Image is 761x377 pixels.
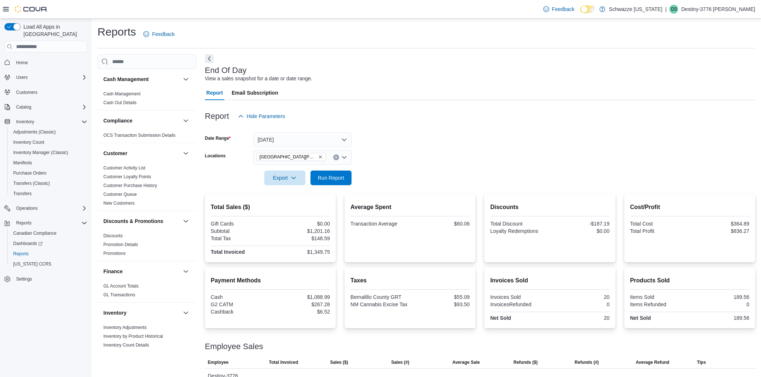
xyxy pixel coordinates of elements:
button: Customers [1,87,90,98]
span: GL Account Totals [103,283,139,289]
span: Users [13,73,87,82]
span: Settings [13,274,87,283]
button: Purchase Orders [7,168,90,178]
strong: Net Sold [630,315,651,321]
a: GL Account Totals [103,283,139,289]
span: Customer Purchase History [103,183,157,188]
h2: Payment Methods [211,276,330,285]
span: OCS Transaction Submission Details [103,132,176,138]
span: Catalog [13,103,87,111]
a: Purchase Orders [10,169,49,177]
button: Users [1,72,90,83]
span: Average Refund [636,359,669,365]
div: Destiny-3776 Herrera [669,5,678,14]
span: Reports [13,251,29,257]
a: OCS Transaction Submission Details [103,133,176,138]
h2: Cost/Profit [630,203,749,212]
h3: Discounts & Promotions [103,217,163,225]
span: Operations [13,204,87,213]
a: Customer Activity List [103,165,146,171]
a: Settings [13,275,35,283]
h3: Employee Sales [205,342,263,351]
button: Operations [1,203,90,213]
a: Inventory On Hand by Package [103,351,165,356]
a: Transfers (Classic) [10,179,53,188]
a: Dashboards [7,238,90,249]
div: $364.89 [691,221,749,227]
span: Average Sale [452,359,480,365]
span: Customer Loyalty Points [103,174,151,180]
span: [GEOGRAPHIC_DATA][PERSON_NAME] [260,153,317,161]
button: Cash Management [181,75,190,84]
span: Inventory On Hand by Package [103,351,165,357]
span: Manifests [10,158,87,167]
button: Discounts & Promotions [103,217,180,225]
h3: Report [205,112,229,121]
button: Compliance [103,117,180,124]
input: Dark Mode [580,6,596,13]
span: Purchase Orders [13,170,47,176]
button: [DATE] [253,132,352,147]
span: Reports [13,219,87,227]
a: Customer Purchase History [103,183,157,188]
div: $55.09 [412,294,470,300]
span: Email Subscription [232,85,278,100]
button: Inventory [181,308,190,317]
div: $60.06 [412,221,470,227]
a: Adjustments (Classic) [10,128,59,136]
button: Transfers (Classic) [7,178,90,188]
nav: Complex example [4,54,87,303]
a: Promotions [103,251,126,256]
div: Loyalty Redemptions [490,228,548,234]
button: Remove EV09 Montano Plaza from selection in this group [318,155,323,159]
p: | [665,5,667,14]
span: Home [16,60,28,66]
span: Dashboards [13,241,43,246]
span: Promotions [103,250,126,256]
a: Inventory Manager (Classic) [10,148,71,157]
span: Adjustments (Classic) [13,129,56,135]
button: Inventory [103,309,180,316]
div: Total Profit [630,228,688,234]
span: New Customers [103,200,135,206]
span: Transfers (Classic) [10,179,87,188]
span: Sales (#) [391,359,409,365]
a: Dashboards [10,239,45,248]
button: Cash Management [103,76,180,83]
span: Sales ($) [330,359,348,365]
div: Items Sold [630,294,688,300]
div: NM Cannabis Excise Tax [350,301,409,307]
div: 20 [551,294,610,300]
a: Customer Queue [103,192,137,197]
button: Customer [103,150,180,157]
span: Settings [16,276,32,282]
button: Transfers [7,188,90,199]
span: Feedback [152,30,174,38]
div: Cashback [211,309,269,315]
button: Operations [13,204,41,213]
button: Export [264,171,305,185]
span: Operations [16,205,38,211]
button: Inventory Manager (Classic) [7,147,90,158]
span: Washington CCRS [10,260,87,268]
span: Home [13,58,87,67]
a: Cash Out Details [103,100,137,105]
span: Total Invoiced [269,359,298,365]
div: Compliance [98,131,196,143]
h1: Reports [98,25,136,39]
a: Inventory Adjustments [103,325,147,330]
div: $0.00 [272,221,330,227]
strong: Net Sold [490,315,511,321]
div: 189.56 [691,315,749,321]
span: Reports [16,220,32,226]
span: Catalog [16,104,31,110]
a: Feedback [540,2,577,17]
div: Cash Management [98,89,196,110]
div: $267.28 [272,301,330,307]
span: Customer Queue [103,191,137,197]
h2: Discounts [490,203,609,212]
div: Subtotal [211,228,269,234]
div: $1,088.99 [272,294,330,300]
span: Canadian Compliance [10,229,87,238]
a: [US_STATE] CCRS [10,260,54,268]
